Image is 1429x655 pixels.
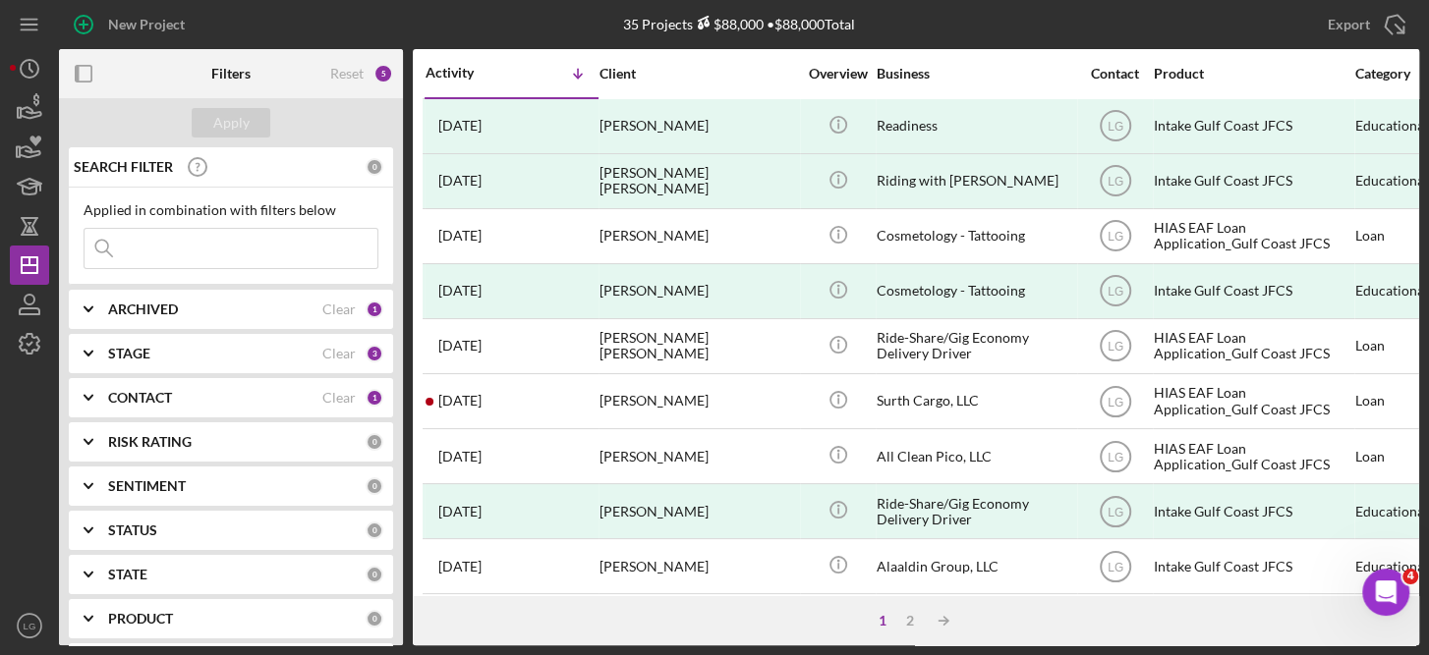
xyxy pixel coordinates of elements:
div: Readiness [877,100,1073,152]
div: Ride-Share/Gig Economy Delivery Driver [877,320,1073,372]
div: 35 Projects • $88,000 Total [623,16,855,32]
b: STAGE [108,346,150,361]
div: 2 [896,613,924,628]
div: All Clean Pico, LLC [877,430,1073,482]
button: Apply [192,108,270,137]
div: [PERSON_NAME] [600,430,796,482]
div: 1 [366,389,383,407]
div: Export [1328,5,1370,44]
div: Product [1154,66,1350,82]
div: Intake Gulf Coast JFCS [1154,155,1350,207]
div: $88,000 [693,16,764,32]
b: STATUS [108,522,157,538]
text: LG [24,621,36,631]
b: Filters [211,66,251,82]
div: New Project [108,5,185,44]
time: 2025-08-19 00:20 [438,228,482,244]
time: 2025-08-08 21:17 [438,559,482,574]
div: Intake Gulf Coast JFCS [1154,540,1350,592]
text: LG [1107,560,1122,573]
div: Client [600,66,796,82]
div: Applied in combination with filters below [84,202,378,218]
div: 0 [366,610,383,628]
div: Ride-Share/Gig Economy Delivery Driver [877,485,1073,537]
div: [PERSON_NAME] [PERSON_NAME] [600,320,796,372]
text: LG [1107,285,1122,299]
time: 2025-08-17 23:05 [438,393,482,409]
div: 0 [366,477,383,495]
div: 0 [366,566,383,583]
div: [PERSON_NAME] [600,265,796,317]
b: PRODUCT [108,611,173,627]
div: [PERSON_NAME] [600,540,796,592]
text: LG [1107,120,1122,134]
text: LG [1107,450,1122,464]
div: Cosmetology - Tattooing [877,210,1073,262]
b: SENTIMENT [108,478,186,494]
b: SEARCH FILTER [74,159,173,175]
div: 1 [366,300,383,318]
b: RISK RATING [108,434,192,450]
div: Intake Gulf Coast JFCS [1154,595,1350,647]
div: HIAS EAF Loan Application_Gulf Coast JFCS [1154,430,1350,482]
div: Intake Gulf Coast JFCS [1154,265,1350,317]
text: LG [1107,340,1122,354]
time: 2025-08-11 13:04 [438,504,482,519]
div: Cosmetology - Tattooing [877,265,1073,317]
div: Activity [426,65,512,81]
div: HIAS EAF Loan Application_Gulf Coast JFCS [1154,320,1350,372]
div: Surth Cargo, LLC [877,375,1073,427]
div: HIAS EAF Loan Application_Gulf Coast JFCS [1154,210,1350,262]
div: 0 [366,433,383,451]
div: Clear [322,301,356,317]
div: [PERSON_NAME] [600,375,796,427]
text: LG [1107,395,1122,409]
div: [PERSON_NAME] [600,210,796,262]
div: 0 [366,521,383,539]
div: 0 [366,158,383,176]
button: LG [10,606,49,645]
div: [PERSON_NAME] [600,100,796,152]
div: Clear [322,346,356,361]
button: Export [1308,5,1419,44]
button: New Project [59,5,204,44]
div: [PERSON_NAME] [PERSON_NAME] [600,155,796,207]
b: ARCHIVED [108,301,178,317]
time: 2025-09-03 01:03 [438,173,482,189]
div: Apply [213,108,250,137]
div: Intake Gulf Coast JFCS [1154,100,1350,152]
div: [PERSON_NAME] [600,485,796,537]
div: [PERSON_NAME] [600,595,796,647]
b: CONTACT [108,390,172,406]
div: 1 [869,613,896,628]
text: LG [1107,230,1122,244]
div: Intake Gulf Coast JFCS [1154,485,1350,537]
time: 2025-08-14 17:53 [438,449,482,464]
b: STATE [108,567,147,582]
div: Business [877,66,1073,82]
div: Contact [1078,66,1152,82]
div: Alaaldin Group, LLC [877,540,1073,592]
time: 2025-08-18 23:54 [438,283,482,299]
time: 2025-09-04 16:41 [438,118,482,134]
time: 2025-08-18 22:15 [438,338,482,354]
div: Used Car Sells [877,595,1073,647]
text: LG [1107,505,1122,519]
span: 4 [1402,569,1418,584]
text: LG [1107,175,1122,189]
iframe: Intercom live chat [1362,569,1409,616]
div: Riding with [PERSON_NAME] [877,155,1073,207]
div: 3 [366,345,383,362]
div: Overview [801,66,875,82]
div: Reset [330,66,364,82]
div: HIAS EAF Loan Application_Gulf Coast JFCS [1154,375,1350,427]
div: 5 [373,64,393,83]
div: Clear [322,390,356,406]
